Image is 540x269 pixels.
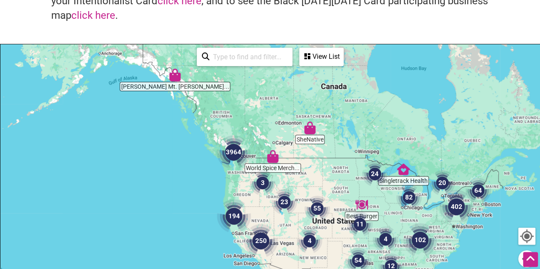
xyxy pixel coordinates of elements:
[263,147,283,166] div: World Spice Merchants
[210,49,287,65] input: Type to find and filter...
[352,195,371,214] div: Best Burger
[246,167,279,199] div: 3
[71,9,115,21] a: click here
[301,192,333,225] div: 55
[400,220,441,260] div: 102
[426,167,458,199] div: 20
[299,48,344,66] div: See a list of the visible businesses
[268,186,301,218] div: 23
[213,196,254,237] div: 194
[300,49,343,65] div: View List
[293,225,326,257] div: 4
[213,132,254,173] div: 3964
[197,48,292,66] div: Type to search and filter
[344,208,376,240] div: 11
[518,228,535,245] button: Your Location
[394,159,413,179] div: Singletrack Health
[165,65,185,85] div: Tripp's Mt. Juneau Trading Post
[462,174,494,207] div: 64
[359,158,391,190] div: 24
[523,252,538,267] div: Scroll Back to Top
[369,223,402,255] div: 4
[393,181,425,214] div: 82
[436,186,477,227] div: 402
[300,118,320,138] div: SheNative
[518,250,535,267] button: Map camera controls
[240,220,281,261] div: 250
